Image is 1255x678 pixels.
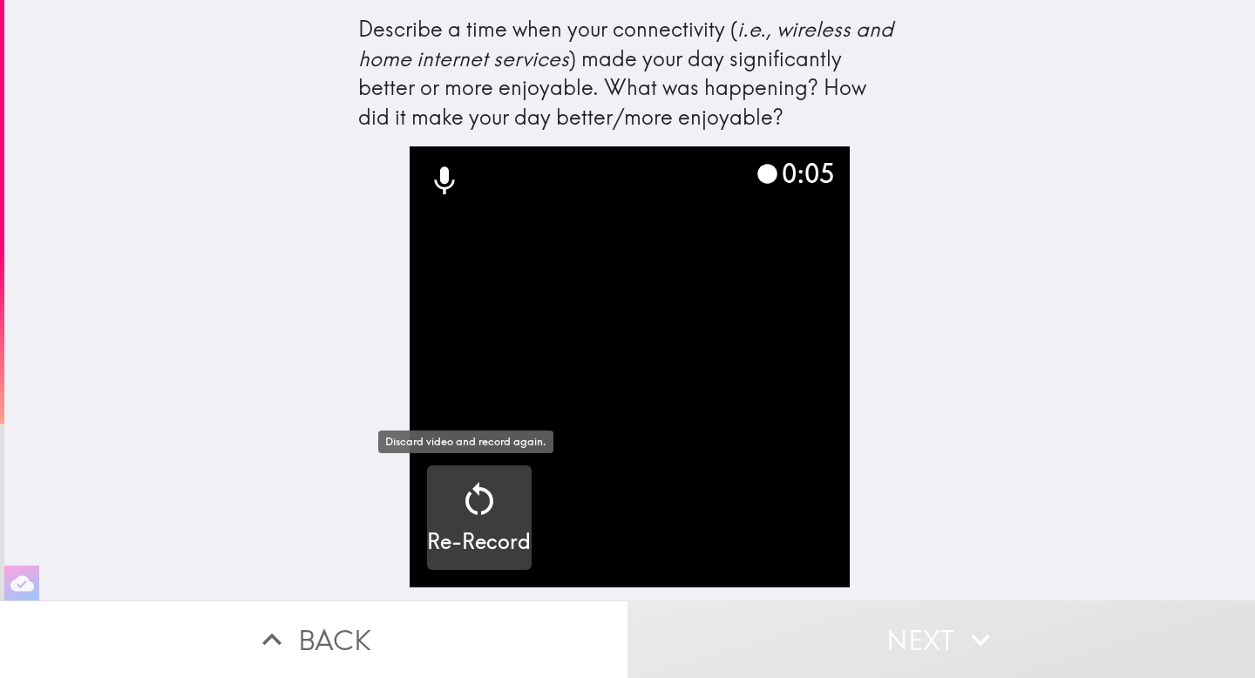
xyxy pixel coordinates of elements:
[427,465,532,570] button: Re-Record
[627,600,1255,678] button: Next
[756,155,834,192] div: 0:05
[358,15,902,132] div: Describe a time when your connectivity ( ) made your day significantly better or more enjoyable. ...
[427,527,531,557] h5: Re-Record
[378,431,553,453] div: Discard video and record again.
[358,16,899,71] i: i.e., wireless and home internet services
